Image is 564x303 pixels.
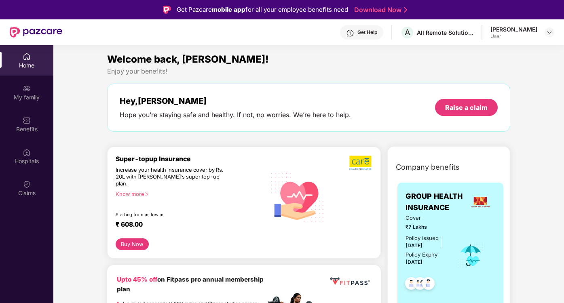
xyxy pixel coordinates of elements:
[23,116,31,124] img: svg+xml;base64,PHN2ZyBpZD0iQmVuZWZpdHMiIHhtbG5zPSJodHRwOi8vd3d3LnczLm9yZy8yMDAwL3N2ZyIgd2lkdGg9Ij...
[406,242,422,248] span: [DATE]
[144,192,149,196] span: right
[346,29,354,37] img: svg+xml;base64,PHN2ZyBpZD0iSGVscC0zMngzMiIgeG1sbnM9Imh0dHA6Ly93d3cudzMub3JnLzIwMDAvc3ZnIiB3aWR0aD...
[212,6,245,13] strong: mobile app
[23,84,31,93] img: svg+xml;base64,PHN2ZyB3aWR0aD0iMjAiIGhlaWdodD0iMjAiIHZpZXdCb3g9IjAgMCAyMCAyMCIgZmlsbD0ibm9uZSIgeG...
[405,27,410,37] span: A
[546,29,553,36] img: svg+xml;base64,PHN2ZyBpZD0iRHJvcGRvd24tMzJ4MzIiIHhtbG5zPSJodHRwOi8vd3d3LnczLm9yZy8yMDAwL3N2ZyIgd2...
[116,212,231,217] div: Starting from as low as
[116,166,230,187] div: Increase your health insurance cover by Rs. 20L with [PERSON_NAME]’s super top-up plan.
[163,6,171,14] img: Logo
[349,155,372,170] img: b5dec4f62d2307b9de63beb79f102df3.png
[23,53,31,61] img: svg+xml;base64,PHN2ZyBpZD0iSG9tZSIgeG1sbnM9Imh0dHA6Ly93d3cudzMub3JnLzIwMDAvc3ZnIiB3aWR0aD0iMjAiIG...
[396,162,460,173] span: Company benefits
[418,275,438,295] img: svg+xml;base64,PHN2ZyB4bWxucz0iaHR0cDovL3d3dy53My5vcmcvMjAwMC9zdmciIHdpZHRoPSI0OC45NDMiIGhlaWdodD...
[406,259,422,265] span: [DATE]
[401,275,421,295] img: svg+xml;base64,PHN2ZyB4bWxucz0iaHR0cDovL3d3dy53My5vcmcvMjAwMC9zdmciIHdpZHRoPSI0OC45NDMiIGhlaWdodD...
[490,33,537,40] div: User
[490,25,537,33] div: [PERSON_NAME]
[445,103,488,112] div: Raise a claim
[404,6,407,14] img: Stroke
[10,27,62,38] img: New Pazcare Logo
[177,5,348,15] div: Get Pazcare for all your employee benefits need
[116,238,149,250] button: Buy Now
[406,191,465,214] span: GROUP HEALTH INSURANCE
[266,164,330,229] img: svg+xml;base64,PHN2ZyB4bWxucz0iaHR0cDovL3d3dy53My5vcmcvMjAwMC9zdmciIHhtbG5zOnhsaW5rPSJodHRwOi8vd3...
[116,221,257,230] div: ₹ 608.00
[120,111,351,119] div: Hope you’re staying safe and healthy. If not, no worries. We’re here to help.
[107,53,269,65] span: Welcome back, [PERSON_NAME]!
[117,276,264,293] b: on Fitpass pro annual membership plan
[458,242,484,269] img: icon
[469,191,491,213] img: insurerLogo
[406,223,447,231] span: ₹7 Lakhs
[410,275,430,295] img: svg+xml;base64,PHN2ZyB4bWxucz0iaHR0cDovL3d3dy53My5vcmcvMjAwMC9zdmciIHdpZHRoPSI0OC45MTUiIGhlaWdodD...
[406,214,447,222] span: Cover
[23,148,31,156] img: svg+xml;base64,PHN2ZyBpZD0iSG9zcGl0YWxzIiB4bWxucz0iaHR0cDovL3d3dy53My5vcmcvMjAwMC9zdmciIHdpZHRoPS...
[406,234,439,242] div: Policy issued
[354,6,405,14] a: Download Now
[117,276,157,283] b: Upto 45% off
[116,191,260,196] div: Know more
[120,96,351,106] div: Hey, [PERSON_NAME]
[329,275,371,288] img: fppp.png
[357,29,377,36] div: Get Help
[23,180,31,188] img: svg+xml;base64,PHN2ZyBpZD0iQ2xhaW0iIHhtbG5zPSJodHRwOi8vd3d3LnczLm9yZy8yMDAwL3N2ZyIgd2lkdGg9IjIwIi...
[406,250,437,259] div: Policy Expiry
[116,155,265,163] div: Super-topup Insurance
[107,67,510,76] div: Enjoy your benefits!
[417,29,473,36] div: All Remote Solutions Private Limited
